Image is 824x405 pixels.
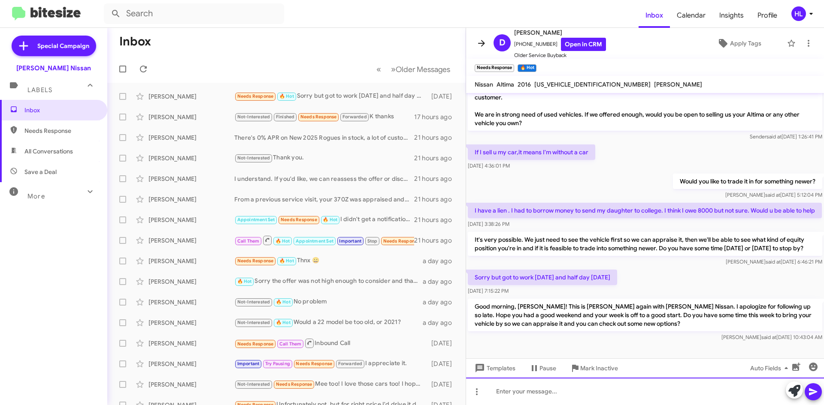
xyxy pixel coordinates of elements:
[730,36,761,51] span: Apply Tags
[514,38,606,51] span: [PHONE_NUMBER]
[276,238,290,244] span: 🔥 Hot
[276,299,291,305] span: 🔥 Hot
[654,81,702,88] span: [PERSON_NAME]
[468,232,822,256] p: It's very possible. We just need to see the vehicle first so we can appraise it, then we'll be ab...
[237,299,270,305] span: Not-Interested
[475,64,514,72] small: Needs Response
[695,36,783,51] button: Apply Tags
[639,3,670,28] a: Inbox
[237,320,270,325] span: Not-Interested
[383,238,420,244] span: Needs Response
[234,276,423,286] div: Sorry the offer was not high enough to consider and thank you for your reply
[427,360,459,368] div: [DATE]
[423,257,459,265] div: a day ago
[721,334,822,340] span: [PERSON_NAME] [DATE] 10:43:04 AM
[237,114,270,120] span: Not-Interested
[148,113,234,121] div: [PERSON_NAME]
[414,174,459,183] div: 21 hours ago
[234,112,414,122] div: K thanks
[119,35,151,48] h1: Inbox
[336,360,364,368] span: Forwarded
[37,42,89,50] span: Special Campaign
[518,81,531,88] span: 2016
[751,3,784,28] a: Profile
[427,339,459,348] div: [DATE]
[237,238,260,244] span: Call Them
[725,192,822,198] span: [PERSON_NAME] [DATE] 5:12:04 PM
[427,380,459,389] div: [DATE]
[765,192,780,198] span: said at
[234,235,414,246] div: That text sounds good if you can help out anyway yes
[237,361,260,366] span: Important
[414,154,459,162] div: 21 hours ago
[580,360,618,376] span: Mark Inactive
[468,203,822,218] p: I have a lien . I had to borrow money to send my daughter to college. I think I owe 8000 but not ...
[784,6,815,21] button: HL
[24,168,57,176] span: Save a Deal
[339,238,361,244] span: Important
[468,162,510,169] span: [DATE] 4:36:01 PM
[300,114,337,120] span: Needs Response
[514,51,606,60] span: Older Service Buyback
[237,341,274,347] span: Needs Response
[234,379,427,389] div: Mee too! I love those cars too! I hope it makes a comeback. Yep although I found a carrier to do ...
[673,174,822,189] p: Would you like to trade it in for something newer?
[750,360,791,376] span: Auto Fields
[372,60,455,78] nav: Page navigation example
[148,257,234,265] div: [PERSON_NAME]
[148,154,234,162] div: [PERSON_NAME]
[414,236,459,245] div: 21 hours ago
[791,6,806,21] div: HL
[386,60,455,78] button: Next
[234,215,414,225] div: I didn't get a notification on a appointment
[414,113,459,121] div: 17 hours ago
[743,360,798,376] button: Auto Fields
[396,65,450,74] span: Older Messages
[323,217,337,222] span: 🔥 Hot
[237,155,270,161] span: Not-Interested
[371,60,386,78] button: Previous
[522,360,563,376] button: Pause
[24,147,73,156] span: All Conversations
[414,133,459,142] div: 21 hours ago
[148,360,234,368] div: [PERSON_NAME]
[414,216,459,224] div: 21 hours ago
[670,3,712,28] a: Calendar
[473,360,515,376] span: Templates
[148,174,234,183] div: [PERSON_NAME]
[499,36,506,50] span: D
[148,92,234,101] div: [PERSON_NAME]
[237,93,274,99] span: Needs Response
[234,256,423,266] div: Thnx 😀
[750,133,822,140] span: Sender [DATE] 1:26:41 PM
[276,114,295,120] span: Finished
[712,3,751,28] a: Insights
[148,195,234,204] div: [PERSON_NAME]
[761,334,776,340] span: said at
[766,133,782,140] span: said at
[726,258,822,265] span: [PERSON_NAME] [DATE] 6:46:21 PM
[237,381,270,387] span: Not-Interested
[279,93,294,99] span: 🔥 Hot
[391,64,396,75] span: »
[234,359,427,369] div: I appreciate it.
[468,144,595,160] p: If I sell u my car,it means I'm without a car
[265,361,290,366] span: Try Pausing
[281,217,317,222] span: Needs Response
[276,320,291,325] span: 🔥 Hot
[276,381,312,387] span: Needs Response
[234,338,427,348] div: Inbound Call
[766,258,781,265] span: said at
[148,298,234,306] div: [PERSON_NAME]
[148,133,234,142] div: [PERSON_NAME]
[234,297,423,307] div: No problem
[148,277,234,286] div: [PERSON_NAME]
[423,277,459,286] div: a day ago
[468,81,822,131] p: Hi [PERSON_NAME] this is [PERSON_NAME], Sales Manager at [PERSON_NAME] Nissan. Thanks for being o...
[561,38,606,51] a: Open in CRM
[539,360,556,376] span: Pause
[468,299,822,331] p: Good morning, [PERSON_NAME]! This is [PERSON_NAME] again with [PERSON_NAME] Nissan. I apologize f...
